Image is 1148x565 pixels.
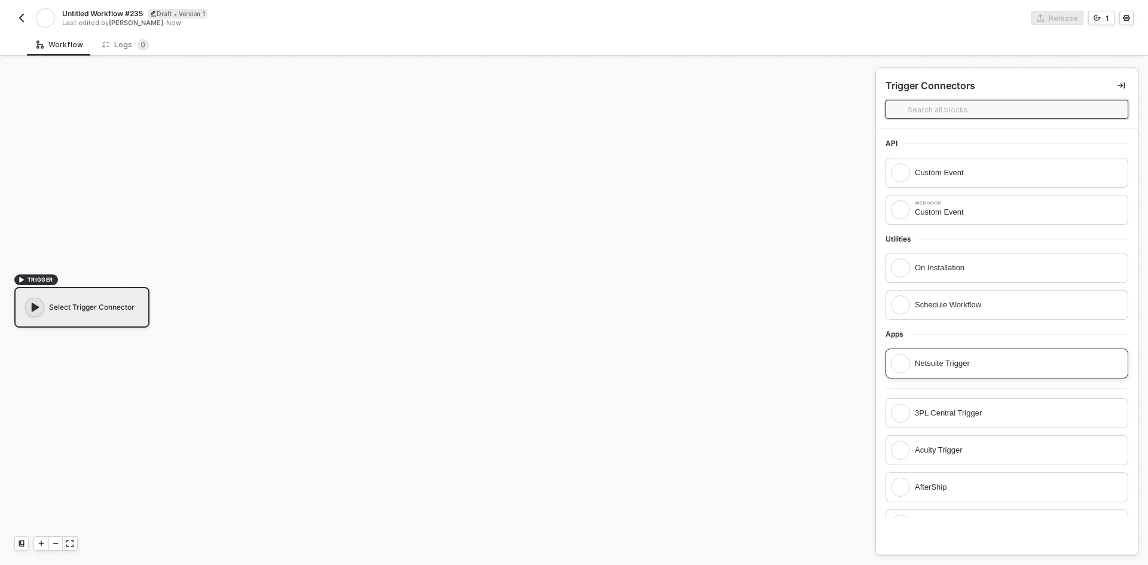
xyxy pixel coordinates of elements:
[1031,11,1083,25] button: Release
[1114,409,1123,419] img: drag
[52,540,59,547] span: icon-minus
[1114,264,1123,273] img: drag
[895,167,906,178] img: integration-icon
[908,103,1120,116] input: Search all blocks
[66,540,74,547] span: icon-expand
[915,481,1109,494] div: AfterShip
[62,8,143,19] span: Untitled Workflow #235
[1123,14,1130,22] span: icon-settings
[895,408,906,419] img: integration-icon
[137,39,149,51] sup: 0
[1114,359,1123,369] img: drag
[1114,301,1123,310] img: drag
[1088,11,1115,25] button: 1
[1114,483,1123,493] img: drag
[150,10,157,17] span: icon-edit
[915,444,1109,457] div: Acuity Trigger
[915,206,1109,219] div: Custom Event
[62,19,573,28] div: Last edited by - Now
[915,201,1109,206] div: Webhook
[886,329,911,339] span: Apps
[895,204,906,215] img: integration-icon
[14,11,29,25] button: back
[1114,446,1123,456] img: drag
[17,13,26,23] img: back
[915,518,1109,531] div: Airtable Trigger
[1106,13,1109,23] div: 1
[28,275,53,285] span: TRIGGER
[148,9,207,19] div: Draft • Version 1
[102,39,149,51] div: Logs
[1114,206,1123,215] img: drag
[109,19,163,27] span: [PERSON_NAME]
[886,234,918,244] span: Utilities
[895,482,906,493] img: integration-icon
[895,358,906,369] img: integration-icon
[895,300,906,310] img: integration-icon
[915,298,1109,311] div: Schedule Workflow
[1094,14,1101,22] span: icon-versioning
[1114,169,1123,178] img: drag
[36,40,83,50] div: Workflow
[40,13,50,23] img: integration-icon
[29,301,41,313] span: icon-play
[915,357,1109,370] div: Netsuite Trigger
[915,166,1109,179] div: Custom Event
[18,276,25,283] span: icon-play
[886,139,905,148] span: API
[895,445,906,456] img: integration-icon
[915,407,1109,420] div: 3PL Central Trigger
[1118,82,1125,89] span: icon-collapse-right
[893,105,903,114] img: search
[915,261,1109,274] div: On Installation
[886,80,975,92] div: Trigger Connectors
[895,262,906,273] img: integration-icon
[14,287,149,328] div: Select Trigger Connector
[38,540,45,547] span: icon-play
